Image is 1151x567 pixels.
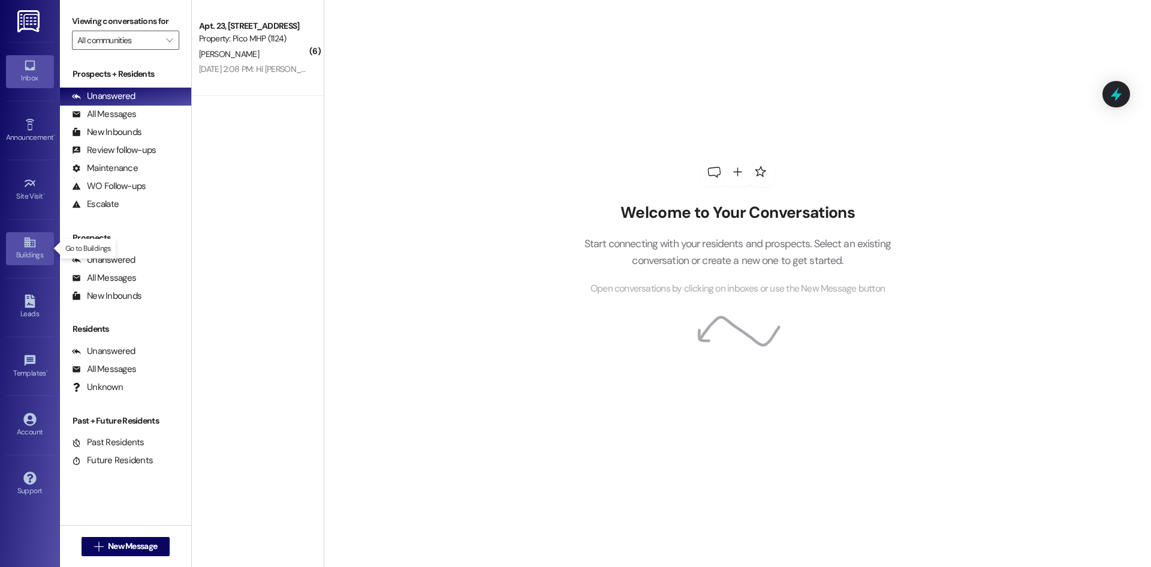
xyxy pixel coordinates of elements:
[6,468,54,500] a: Support
[6,55,54,88] a: Inbox
[72,363,136,376] div: All Messages
[72,345,135,358] div: Unanswered
[566,235,909,269] p: Start connecting with your residents and prospects. Select an existing conversation or create a n...
[72,126,141,139] div: New Inbounds
[53,131,55,140] span: •
[72,90,135,103] div: Unanswered
[82,537,170,556] button: New Message
[199,64,439,74] div: [DATE] 2:08 PM: Hi [PERSON_NAME] is parking space #052 available
[60,232,191,244] div: Prospects
[46,367,48,376] span: •
[60,68,191,80] div: Prospects + Residents
[72,198,119,211] div: Escalate
[60,415,191,427] div: Past + Future Residents
[199,20,310,32] div: Apt. 23, [STREET_ADDRESS]
[43,190,45,199] span: •
[72,254,135,266] div: Unanswered
[72,272,136,284] div: All Messages
[72,180,146,193] div: WO Follow-ups
[72,454,153,467] div: Future Residents
[108,540,157,553] span: New Message
[72,436,144,449] div: Past Residents
[6,232,54,265] a: Buildings
[6,173,54,206] a: Site Visit •
[6,291,54,323] a: Leads
[72,290,141,302] div: New Inbounds
[166,35,173,45] i: 
[65,244,111,254] p: Go to Buildings
[199,49,259,59] span: [PERSON_NAME]
[72,12,179,31] label: Viewing conversations for
[6,350,54,383] a: Templates •
[77,31,160,50] input: All communities
[590,281,885,296] span: Open conversations by clicking on inboxes or use the New Message button
[17,10,42,32] img: ResiDesk Logo
[94,542,103,551] i: 
[60,323,191,335] div: Residents
[72,144,156,157] div: Review follow-ups
[72,108,136,121] div: All Messages
[199,32,310,45] div: Property: Pico MHP (1124)
[566,203,909,223] h2: Welcome to Your Conversations
[72,381,123,394] div: Unknown
[72,162,138,175] div: Maintenance
[6,409,54,442] a: Account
